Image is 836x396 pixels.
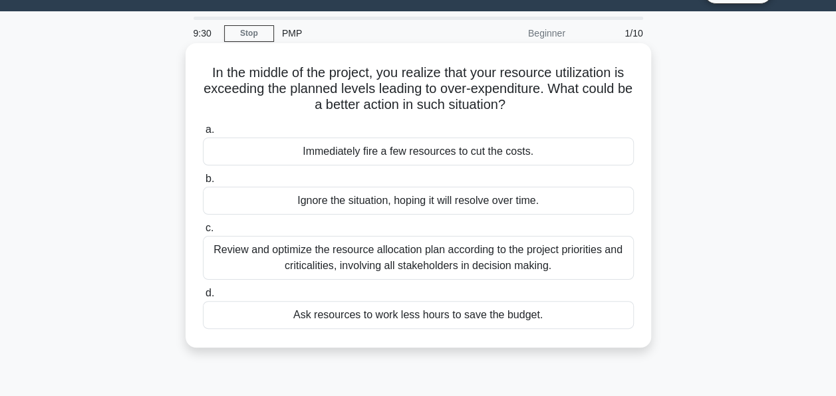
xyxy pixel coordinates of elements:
[186,20,224,47] div: 9:30
[224,25,274,42] a: Stop
[203,138,634,165] div: Immediately fire a few resources to cut the costs.
[457,20,573,47] div: Beginner
[203,301,634,329] div: Ask resources to work less hours to save the budget.
[203,187,634,215] div: Ignore the situation, hoping it will resolve over time.
[206,287,214,298] span: d.
[206,222,213,233] span: c.
[274,20,457,47] div: PMP
[202,64,635,114] h5: In the middle of the project, you realize that your resource utilization is exceeding the planned...
[573,20,651,47] div: 1/10
[206,173,214,184] span: b.
[206,124,214,135] span: a.
[203,236,634,280] div: Review and optimize the resource allocation plan according to the project priorities and critical...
